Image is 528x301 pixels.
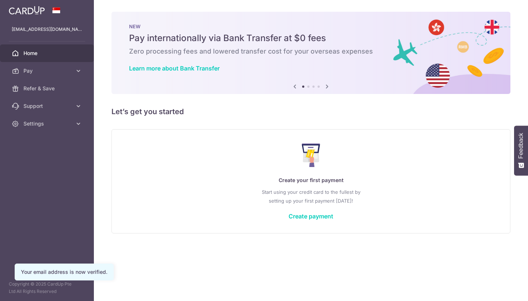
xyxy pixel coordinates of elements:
p: Start using your credit card to the fullest by setting up your first payment [DATE]! [126,188,495,205]
span: Home [23,50,72,57]
div: Your email address is now verified. [21,268,107,276]
p: [EMAIL_ADDRESS][DOMAIN_NAME] [12,26,82,33]
h6: Zero processing fees and lowered transfer cost for your overseas expenses [129,47,493,56]
a: Learn more about Bank Transfer [129,65,220,72]
p: Create your first payment [126,176,495,185]
img: CardUp [9,6,45,15]
p: NEW [129,23,493,29]
img: Bank transfer banner [111,12,510,94]
h5: Let’s get you started [111,106,510,117]
span: Feedback [518,133,524,159]
span: Support [23,102,72,110]
a: Create payment [289,213,333,220]
h5: Pay internationally via Bank Transfer at $0 fees [129,32,493,44]
span: Refer & Save [23,85,72,92]
button: Feedback - Show survey [514,126,528,175]
span: Settings [23,120,72,127]
span: Pay [23,67,72,75]
img: Make Payment [302,144,320,167]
